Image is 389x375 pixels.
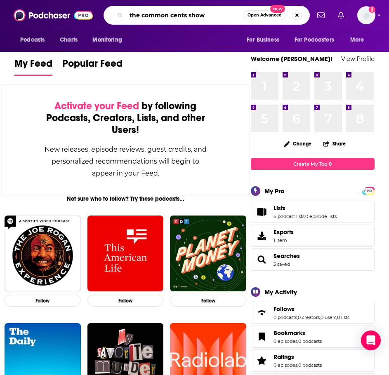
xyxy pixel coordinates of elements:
[264,187,285,195] div: My Pro
[60,34,78,46] span: Charts
[298,362,322,368] a: 0 podcasts
[251,158,375,169] a: Create My Top 8
[62,57,123,75] span: Popular Feed
[321,314,336,320] a: 0 users
[273,362,297,368] a: 0 episodes
[273,252,300,260] a: Searches
[361,330,381,350] div: Open Intercom Messenger
[341,55,375,63] a: View Profile
[273,204,337,212] a: Lists
[297,338,298,344] span: ,
[297,314,298,320] span: ,
[247,34,279,46] span: For Business
[350,34,364,46] span: More
[87,295,164,307] button: Follow
[170,295,246,307] button: Follow
[273,314,297,320] a: 0 podcasts
[251,326,375,348] span: Bookmarks
[62,57,123,76] a: Popular Feed
[273,353,322,361] a: Ratings
[273,329,322,337] a: Bookmarks
[254,355,270,366] a: Ratings
[320,314,321,320] span: ,
[92,34,122,46] span: Monitoring
[273,329,305,337] span: Bookmarks
[254,206,270,218] a: Lists
[14,32,55,48] button: open menu
[298,338,322,344] a: 0 podcasts
[273,228,294,236] span: Exports
[104,6,310,25] div: Search podcasts, credits, & more...
[304,213,305,219] span: ,
[251,225,375,247] a: Exports
[297,362,298,368] span: ,
[298,314,320,320] a: 0 creators
[14,57,52,75] span: My Feed
[87,216,164,292] img: This American Life
[357,6,375,24] img: User Profile
[248,13,282,17] span: Open Advanced
[20,34,45,46] span: Podcasts
[336,314,337,320] span: ,
[251,349,375,372] span: Ratings
[363,187,373,193] a: PRO
[254,230,270,241] span: Exports
[1,195,250,202] div: Not sure who to follow? Try these podcasts...
[251,55,332,63] a: Welcome [PERSON_NAME]!
[254,254,270,265] a: Searches
[170,216,246,292] img: Planet Money
[337,314,349,320] a: 0 lists
[273,237,294,243] span: 1 item
[254,307,270,319] a: Follows
[273,213,304,219] a: 6 podcast lists
[273,305,349,313] a: Follows
[335,8,347,22] a: Show notifications dropdown
[363,188,373,194] span: PRO
[54,100,139,112] span: Activate your Feed
[244,10,285,20] button: Open AdvancedNew
[357,6,375,24] span: Logged in as ILATeam
[241,32,290,48] button: open menu
[273,353,294,361] span: Ratings
[126,9,244,22] input: Search podcasts, credits, & more...
[357,6,375,24] button: Show profile menu
[264,288,297,296] div: My Activity
[323,136,346,152] button: Share
[273,204,285,212] span: Lists
[344,32,375,48] button: open menu
[14,57,52,76] a: My Feed
[5,216,81,292] img: The Joe Rogan Experience
[314,8,328,22] a: Show notifications dropdown
[14,7,93,23] img: Podchaser - Follow, Share and Rate Podcasts
[54,32,83,48] a: Charts
[43,143,208,179] div: New releases, episode reviews, guest credits, and personalized recommendations will begin to appe...
[273,261,290,267] a: 3 saved
[251,302,375,324] span: Follows
[295,34,334,46] span: For Podcasters
[279,138,316,149] button: Change
[251,201,375,223] span: Lists
[273,305,295,313] span: Follows
[254,331,270,342] a: Bookmarks
[270,5,285,13] span: New
[273,338,297,344] a: 0 episodes
[369,6,375,13] svg: Add a profile image
[87,32,132,48] button: open menu
[5,295,81,307] button: Follow
[251,248,375,271] span: Searches
[289,32,346,48] button: open menu
[305,213,337,219] a: 0 episode lists
[43,100,208,136] div: by following Podcasts, Creators, Lists, and other Users!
